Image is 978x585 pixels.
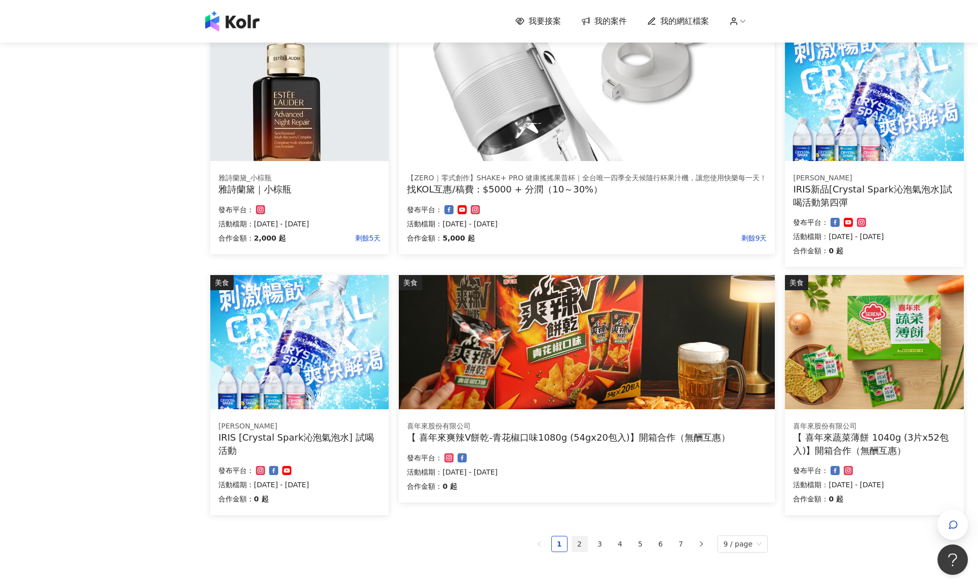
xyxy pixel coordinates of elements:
p: 合作金額： [407,232,442,244]
p: 2,000 起 [254,232,286,244]
p: 活動檔期：[DATE] - [DATE] [793,230,955,243]
div: 找KOL互惠/稿費：$5000 + 分潤（10～30%） [407,183,767,196]
img: 雅詩蘭黛｜小棕瓶 [210,27,389,161]
iframe: Help Scout Beacon - Open [937,544,968,575]
div: IRIS新品[Crystal Spark沁泡氣泡水]試喝活動第四彈 [793,183,955,208]
div: 【 喜年來蔬菜薄餅 1040g (3片x52包入)】開箱合作（無酬互惠） [793,431,955,456]
li: 6 [653,536,669,552]
a: 2 [572,536,587,552]
p: 活動檔期：[DATE] - [DATE] [218,218,381,230]
p: 活動檔期：[DATE] - [DATE] [407,466,767,478]
li: 7 [673,536,689,552]
button: left [531,536,547,552]
span: 我的網紅檔案 [660,16,709,27]
img: 喜年來爽辣V餅乾-青花椒口味1080g (54gx20包入) [399,275,775,409]
p: 合作金額： [793,245,829,257]
span: right [698,541,704,547]
div: [PERSON_NAME] [793,173,955,183]
div: 雅詩蘭黛_小棕瓶 [218,173,381,183]
span: 9 / page [724,536,762,552]
span: 我的案件 [594,16,627,27]
p: 0 起 [829,493,843,505]
p: 合作金額： [407,480,442,492]
div: 雅詩蘭黛｜小棕瓶 [218,183,381,196]
div: 【ZERO｜零式創作】SHAKE+ PRO 健康搖搖果昔杯｜全台唯一四季全天候隨行杯果汁機，讓您使用快樂每一天！ [407,173,767,183]
img: Crystal Spark 沁泡氣泡水 [210,275,389,409]
li: Next Page [693,536,709,552]
p: 活動檔期：[DATE] - [DATE] [407,218,767,230]
div: 美食 [399,275,422,290]
li: 2 [572,536,588,552]
div: [PERSON_NAME] [218,421,381,432]
span: 我要接案 [529,16,561,27]
p: 5,000 起 [442,232,474,244]
span: left [536,541,542,547]
p: 剩餘9天 [475,232,767,244]
p: 發布平台： [793,216,829,228]
p: 剩餘5天 [286,232,381,244]
p: 活動檔期：[DATE] - [DATE] [793,479,955,491]
p: 合作金額： [218,232,254,244]
li: Previous Page [531,536,547,552]
li: 5 [632,536,649,552]
div: 喜年來股份有限公司 [407,421,767,432]
img: 【ZERO｜零式創作】SHAKE+ pro 健康搖搖果昔杯｜全台唯一四季全天候隨行杯果汁機，讓您使用快樂每一天！ [399,27,775,161]
p: 合作金額： [218,493,254,505]
li: 4 [612,536,628,552]
p: 0 起 [442,480,457,492]
div: 美食 [785,275,808,290]
div: 美食 [210,275,234,290]
img: 喜年來蔬菜薄餅 1040g (3片x52包入 [785,275,963,409]
img: Crystal Spark 沁泡氣泡水 [785,27,963,161]
div: 喜年來股份有限公司 [793,421,955,432]
a: 我要接案 [515,16,561,27]
p: 活動檔期：[DATE] - [DATE] [218,479,381,491]
a: 6 [653,536,668,552]
p: 發布平台： [407,204,442,216]
a: 4 [613,536,628,552]
p: 發布平台： [218,204,254,216]
p: 發布平台： [218,464,254,477]
p: 0 起 [254,493,269,505]
a: 我的案件 [581,16,627,27]
a: 1 [552,536,567,552]
p: 發布平台： [407,452,442,464]
li: 1 [551,536,568,552]
a: 5 [633,536,648,552]
div: IRIS [Crystal Spark沁泡氣泡水] 試喝活動 [218,431,381,456]
p: 0 起 [829,245,843,257]
img: logo [205,11,259,31]
li: 3 [592,536,608,552]
div: 【 喜年來爽辣V餅乾-青花椒口味1080g (54gx20包入)】開箱合作（無酬互惠） [407,431,767,444]
a: 3 [592,536,608,552]
p: 發布平台： [793,464,829,477]
a: 我的網紅檔案 [647,16,709,27]
p: 合作金額： [793,493,829,505]
button: right [693,536,709,552]
div: Page Size [718,535,768,553]
a: 7 [673,536,689,552]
